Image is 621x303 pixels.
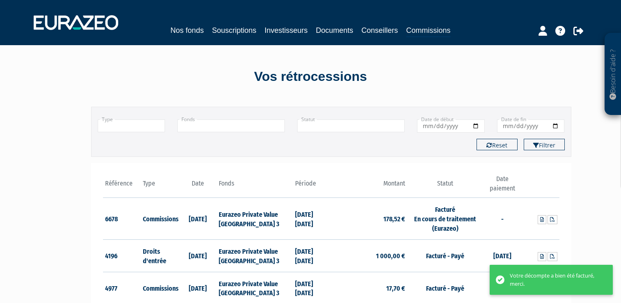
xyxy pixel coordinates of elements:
a: Conseillers [362,25,398,36]
td: [DATE] [DATE] [293,239,331,272]
td: Eurazeo Private Value [GEOGRAPHIC_DATA] 3 [217,198,293,240]
td: - [483,198,521,240]
td: [DATE] [179,239,217,272]
td: 6678 [103,198,141,240]
a: Souscriptions [212,25,256,36]
td: [DATE] [179,198,217,240]
th: Type [141,174,179,198]
td: 4196 [103,239,141,272]
td: Commissions [141,198,179,240]
td: [DATE] [483,239,521,272]
button: Reset [477,139,518,150]
th: Période [293,174,331,198]
a: Investisseurs [264,25,307,36]
td: [DATE] [DATE] [293,198,331,240]
img: 1732889491-logotype_eurazeo_blanc_rvb.png [34,15,118,30]
div: Vos rétrocessions [77,67,545,86]
td: Eurazeo Private Value [GEOGRAPHIC_DATA] 3 [217,239,293,272]
td: 1 000,00 € [331,239,407,272]
th: Statut [407,174,483,198]
th: Fonds [217,174,293,198]
p: Besoin d'aide ? [608,37,618,111]
button: Filtrer [524,139,565,150]
td: Facturé - Payé [407,239,483,272]
th: Date paiement [483,174,521,198]
td: Droits d'entrée [141,239,179,272]
a: Nos fonds [170,25,204,36]
th: Date [179,174,217,198]
td: Facturé En cours de traitement (Eurazeo) [407,198,483,240]
td: 178,52 € [331,198,407,240]
th: Montant [331,174,407,198]
div: Votre décompte a bien été facturé, merci. [510,272,600,288]
a: Commissions [406,25,451,37]
a: Documents [316,25,353,36]
th: Référence [103,174,141,198]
